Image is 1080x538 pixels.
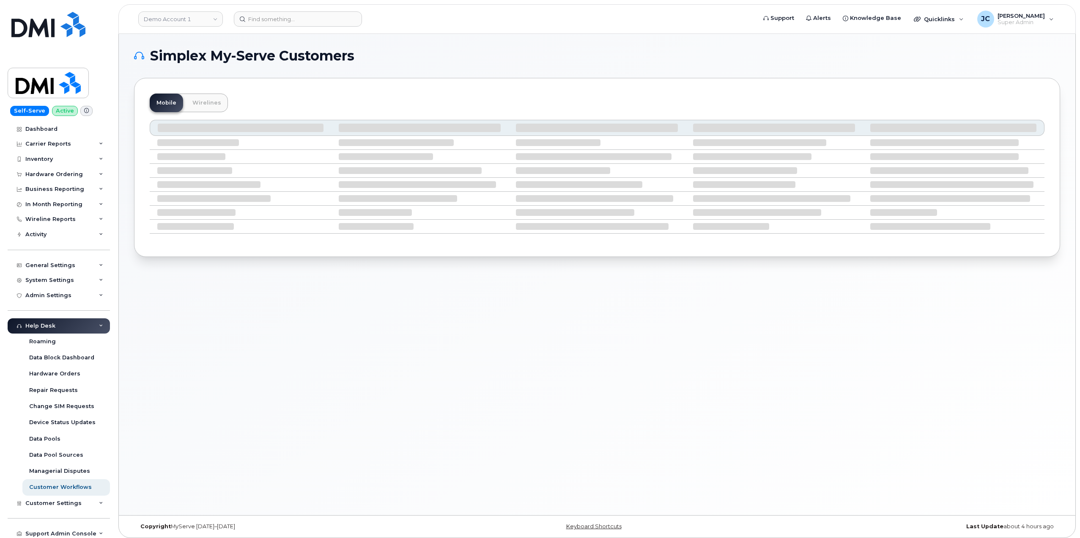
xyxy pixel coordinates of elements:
[566,523,622,530] a: Keyboard Shortcuts
[134,523,443,530] div: MyServe [DATE]–[DATE]
[966,523,1003,530] strong: Last Update
[140,523,171,530] strong: Copyright
[150,94,183,112] a: Mobile
[186,94,228,112] a: Wirelines
[150,50,354,62] span: Simplex My-Serve Customers
[751,523,1060,530] div: about 4 hours ago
